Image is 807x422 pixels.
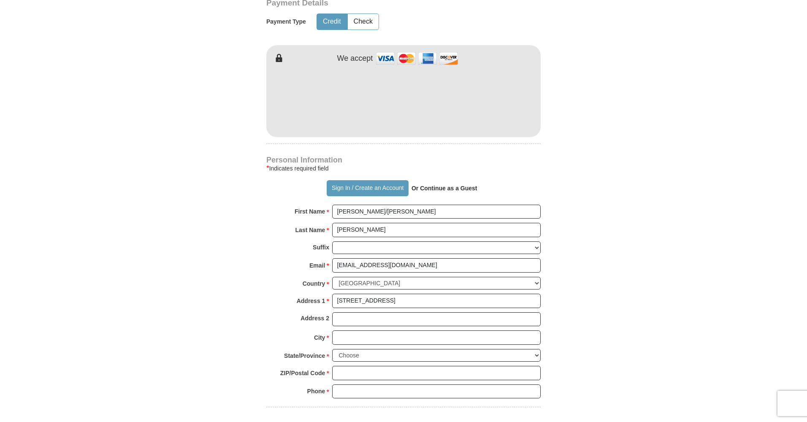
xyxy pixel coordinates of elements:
div: Indicates required field [266,163,541,173]
button: Credit [317,14,347,30]
strong: Country [303,278,325,289]
button: Sign In / Create an Account [327,180,408,196]
strong: State/Province [284,350,325,362]
strong: Phone [307,385,325,397]
h4: Personal Information [266,157,541,163]
strong: First Name [295,206,325,217]
strong: Last Name [295,224,325,236]
h5: Payment Type [266,18,306,25]
strong: Suffix [313,241,329,253]
strong: City [314,332,325,344]
h4: We accept [337,54,373,63]
strong: Email [309,260,325,271]
button: Check [348,14,379,30]
img: credit cards accepted [375,49,459,68]
strong: Address 1 [297,295,325,307]
strong: Address 2 [301,312,329,324]
strong: ZIP/Postal Code [280,367,325,379]
strong: Or Continue as a Guest [412,185,477,192]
